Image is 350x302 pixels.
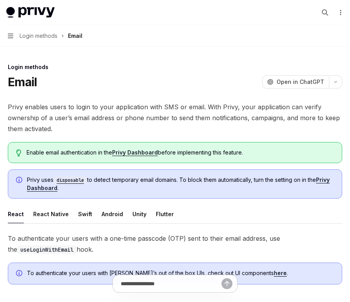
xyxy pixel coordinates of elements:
[274,270,287,277] a: here
[27,149,334,156] span: Enable email authentication in the before implementing this feature.
[277,78,324,86] span: Open in ChatGPT
[262,75,329,89] button: Open in ChatGPT
[102,205,123,223] div: Android
[16,149,21,156] svg: Tip
[17,245,77,254] code: useLoginWithEmail
[112,149,158,156] a: Privy Dashboard
[78,205,92,223] div: Swift
[121,275,221,292] input: Ask a question...
[20,31,57,41] span: Login methods
[319,6,331,19] button: Open search
[6,7,55,18] img: light logo
[54,176,87,184] code: disposable
[27,269,334,277] span: To authenticate your users with [PERSON_NAME]’s out of the box UIs, check out UI components .
[8,233,342,255] span: To authenticate your users with a one-time passcode (OTP) sent to their email address, use the hook.
[132,205,146,223] div: Unity
[16,177,24,185] svg: Info
[156,205,174,223] div: Flutter
[27,176,334,192] span: Privy uses to detect temporary email domains. To block them automatically, turn the setting on in...
[68,31,82,41] div: Email
[8,75,37,89] h1: Email
[54,176,87,183] a: disposable
[336,7,344,18] button: More actions
[221,278,232,289] button: Send message
[8,101,342,134] span: Privy enables users to login to your application with SMS or email. With Privy, your application ...
[8,63,342,71] div: Login methods
[16,270,24,278] svg: Info
[33,205,69,223] div: React Native
[8,205,24,223] div: React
